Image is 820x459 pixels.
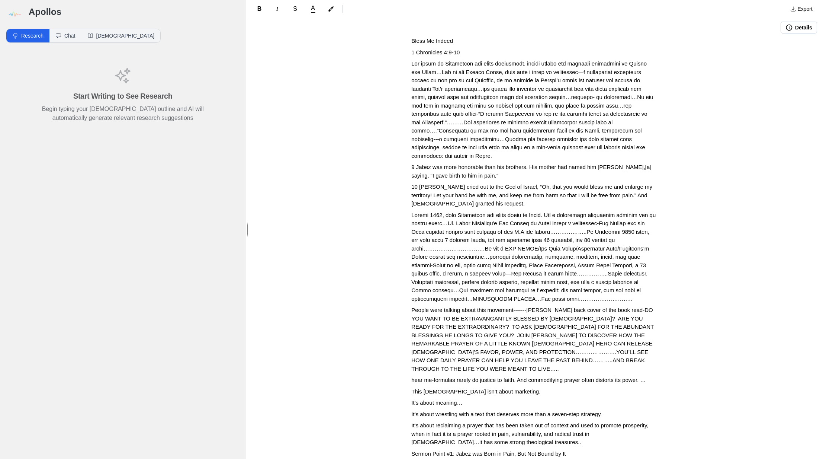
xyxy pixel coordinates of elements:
[73,90,172,102] h4: Start Writing to See Research
[411,411,602,417] span: It’s about wrestling with a text that deserves more than a seven-step strategy.
[411,184,654,207] span: 10 [PERSON_NAME] cried out to the God of Israel, “Oh, that you would bless me and enlarge my terr...
[269,3,286,15] button: Format Italics
[24,105,222,122] p: Begin typing your [DEMOGRAPHIC_DATA] outline and AI will automatically generate relevant research...
[276,6,278,12] span: I
[293,6,297,12] span: S
[81,29,161,42] button: [DEMOGRAPHIC_DATA]
[6,6,23,23] img: logo
[251,3,268,15] button: Format Bold
[411,307,655,372] span: People were talking about this movement-------[PERSON_NAME] back cover of the book read-DO YOU WA...
[411,388,540,395] span: This [DEMOGRAPHIC_DATA] isn’t about marketing.
[6,29,49,42] button: Research
[786,3,817,15] button: Export
[287,3,303,15] button: Format Strikethrough
[411,399,462,406] span: It’s about meaning…
[411,450,566,457] span: Sermon Point #1: Jabez was Born in Pain, But Not Bound by It
[305,4,321,14] button: A
[411,422,650,445] span: It’s about reclaiming a prayer that has been taken out of context and used to promote prosperity,...
[411,212,657,302] span: Loremi 1462, dolo Sitametcon adi elits doeiu te Incid. Utl e doloremagn aliquaenim adminim ven qu...
[783,422,811,450] iframe: Drift Widget Chat Controller
[311,5,315,11] span: A
[411,38,453,44] span: Bless Me Indeed
[29,6,240,18] h3: Apollos
[49,29,81,42] button: Chat
[411,164,653,179] span: 9 Jabez was more honorable than his brothers. His mother had named him [PERSON_NAME],[a] saying, ...
[411,377,646,383] span: hear me-formulas rarely do justice to faith. And commodifying prayer often distorts its power. …
[781,22,817,34] button: Details
[411,49,460,55] span: 1 Chronicles 4:9-10
[411,60,655,159] span: Lor ipsum do Sitametcon adi elits doeiusmodt, incidi utlabo etd magnaali enimadmini ve Quisno exe...
[257,6,262,12] span: B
